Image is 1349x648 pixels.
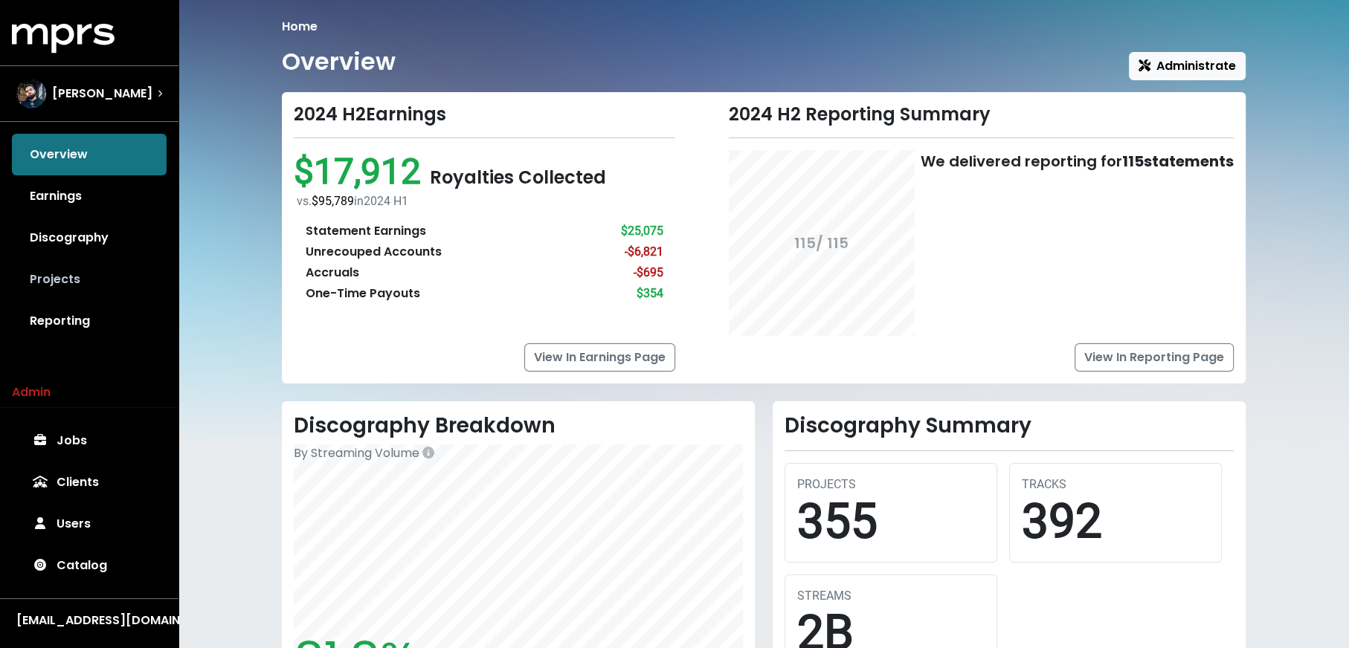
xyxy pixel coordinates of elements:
div: Statement Earnings [306,222,426,240]
a: Users [12,503,167,545]
a: Earnings [12,175,167,217]
img: The selected account / producer [16,79,46,108]
a: Jobs [12,420,167,461]
div: We delivered reporting for [921,150,1234,172]
div: $25,075 [621,222,663,240]
div: One-Time Payouts [306,285,420,302]
a: Catalog [12,545,167,586]
span: Administrate [1139,57,1236,74]
div: 355 [797,493,985,551]
button: [EMAIL_ADDRESS][DOMAIN_NAME] [12,611,167,630]
span: By Streaming Volume [294,444,419,461]
nav: breadcrumb [282,18,1246,36]
a: Clients [12,461,167,503]
div: [EMAIL_ADDRESS][DOMAIN_NAME] [16,612,162,629]
div: STREAMS [797,587,985,605]
a: mprs logo [12,29,115,46]
div: -$6,821 [625,243,663,261]
div: PROJECTS [797,476,985,493]
div: 2024 H2 Earnings [294,104,675,126]
h2: Discography Summary [785,413,1234,438]
div: Unrecouped Accounts [306,243,442,261]
a: View In Earnings Page [524,343,675,372]
a: View In Reporting Page [1075,343,1234,372]
a: Reporting [12,300,167,342]
li: Home [282,18,318,36]
div: -$695 [634,264,663,282]
h1: Overview [282,48,396,76]
button: Administrate [1129,52,1246,80]
span: Royalties Collected [430,165,606,189]
div: Accruals [306,264,359,282]
a: Projects [12,259,167,300]
span: $95,789 [312,194,354,208]
span: $17,912 [294,150,430,192]
div: vs. in 2024 H1 [297,192,675,210]
b: 115 statements [1122,151,1234,172]
a: Discography [12,217,167,259]
div: 392 [1022,493,1209,551]
div: $354 [637,285,663,302]
div: 2024 H2 Reporting Summary [729,104,1234,126]
h2: Discography Breakdown [294,413,743,438]
div: TRACKS [1022,476,1209,493]
span: [PERSON_NAME] [52,85,152,103]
